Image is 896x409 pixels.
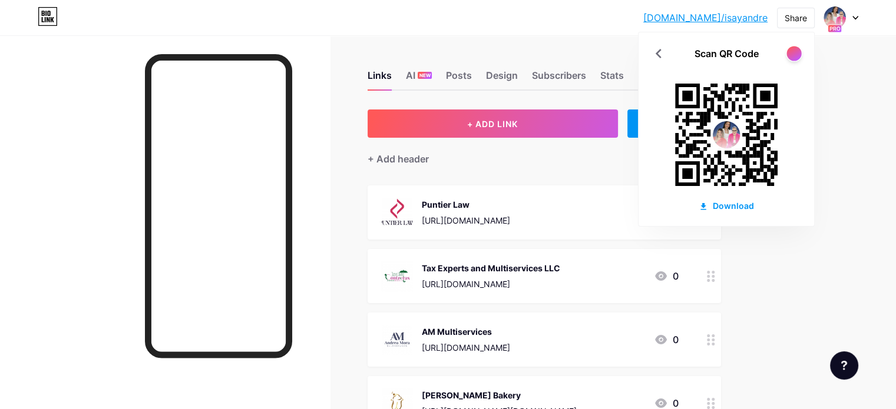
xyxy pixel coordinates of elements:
div: Download [699,199,754,212]
div: Puntier Law [422,198,510,211]
div: Stats [600,68,624,89]
div: Subscribers [532,68,586,89]
div: [URL][DOMAIN_NAME] [422,341,510,354]
img: AM Multiservices [382,324,412,355]
div: 0 [654,269,679,283]
img: Tax Experts and Multiservices LLC [382,261,412,291]
div: [URL][DOMAIN_NAME] [422,278,560,290]
span: + ADD LINK [467,119,518,129]
div: [PERSON_NAME] Bakery [422,389,577,401]
div: + Add header [368,152,429,166]
div: Design [486,68,518,89]
span: NEW [419,72,431,79]
div: Posts [446,68,472,89]
img: isayandre [824,6,846,29]
div: + ADD EMBED [627,109,721,138]
div: Links [368,68,392,89]
div: Scan QR Code [695,46,759,61]
div: Tax Experts and Multiservices LLC [422,262,560,274]
img: Puntier Law [382,197,412,228]
div: 0 [654,332,679,347]
div: AM Multiservices [422,325,510,338]
div: Share [785,12,807,24]
div: AI [406,68,432,89]
button: + ADD LINK [368,109,618,138]
div: [URL][DOMAIN_NAME] [422,214,510,227]
a: [DOMAIN_NAME]/isayandre [643,11,768,25]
